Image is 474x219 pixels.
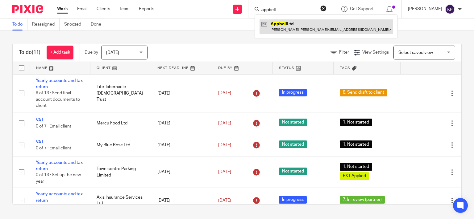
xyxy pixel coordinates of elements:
[32,50,40,55] span: (11)
[279,89,307,96] span: In progress
[151,112,212,134] td: [DATE]
[36,146,71,151] span: 0 of 7 · Email client
[12,5,43,13] img: Pixie
[279,168,307,175] span: Not started
[151,134,212,156] td: [DATE]
[91,18,106,30] a: Done
[398,51,433,55] span: Select saved view
[19,49,40,56] h1: To do
[340,163,372,171] span: 1. Not started
[218,198,231,203] span: [DATE]
[445,4,455,14] img: svg%3E
[151,156,212,188] td: [DATE]
[408,6,442,12] p: [PERSON_NAME]
[340,172,369,180] span: EXT Applied
[90,74,151,112] td: Life Tabernacle [DEMOGRAPHIC_DATA] Trust
[218,121,231,125] span: [DATE]
[57,6,68,12] a: Work
[90,134,151,156] td: My Blue Rose Ltd
[279,196,307,204] span: In progress
[261,7,316,13] input: Search
[340,89,387,96] span: 8. Send draft to client
[151,74,212,112] td: [DATE]
[36,118,44,122] a: VAT
[64,18,86,30] a: Snoozed
[36,192,83,202] a: Yearly accounts and tax return
[279,119,307,126] span: Not started
[350,7,374,11] span: Get Support
[36,140,44,144] a: VAT
[90,188,151,213] td: Axis Insurance Services Ltd
[320,5,326,11] button: Clear
[119,6,130,12] a: Team
[36,160,83,171] a: Yearly accounts and tax return
[36,173,81,184] span: 0 of 13 · Set up the new year
[340,196,385,204] span: 7. In review (partner)
[12,18,27,30] a: To do
[90,112,151,134] td: Mercu Food Ltd
[36,91,80,108] span: 9 of 13 · Send final account documents to client
[151,188,212,213] td: [DATE]
[218,91,231,95] span: [DATE]
[139,6,154,12] a: Reports
[340,119,372,126] span: 1. Not started
[340,140,372,148] span: 1. Not started
[36,79,83,89] a: Yearly accounts and tax return
[47,46,73,59] a: + Add task
[218,170,231,174] span: [DATE]
[90,156,151,188] td: Town centre Parking Limited
[106,51,119,55] span: [DATE]
[32,18,60,30] a: Reassigned
[85,49,98,55] p: Due by
[77,6,87,12] a: Email
[340,66,350,70] span: Tags
[97,6,110,12] a: Clients
[279,140,307,148] span: Not started
[339,50,349,55] span: Filter
[362,50,389,55] span: View Settings
[36,124,71,128] span: 0 of 7 · Email client
[218,143,231,147] span: [DATE]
